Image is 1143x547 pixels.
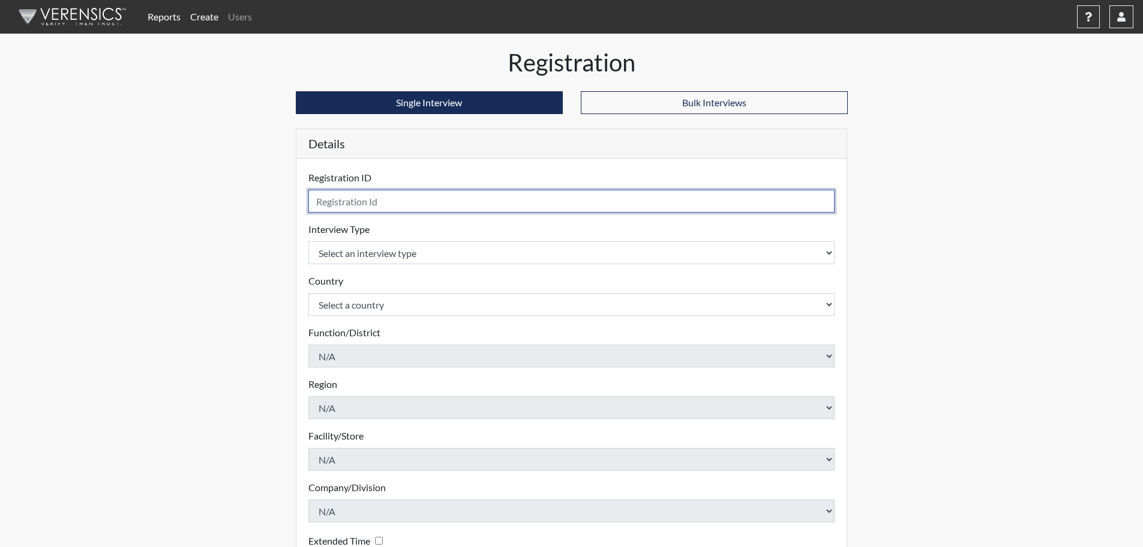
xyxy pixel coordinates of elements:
[308,480,386,495] label: Company/Division
[308,325,380,340] label: Function/District
[185,5,223,29] a: Create
[296,129,847,159] h5: Details
[308,222,370,237] label: Interview Type
[308,190,835,213] input: Insert a Registration ID, which needs to be a unique alphanumeric value for each interviewee
[308,171,371,185] label: Registration ID
[223,5,257,29] a: Users
[143,5,185,29] a: Reports
[308,429,364,443] label: Facility/Store
[581,91,848,114] button: Bulk Interviews
[296,91,563,114] button: Single Interview
[296,48,848,77] h1: Registration
[308,274,343,288] label: Country
[308,377,337,391] label: Region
